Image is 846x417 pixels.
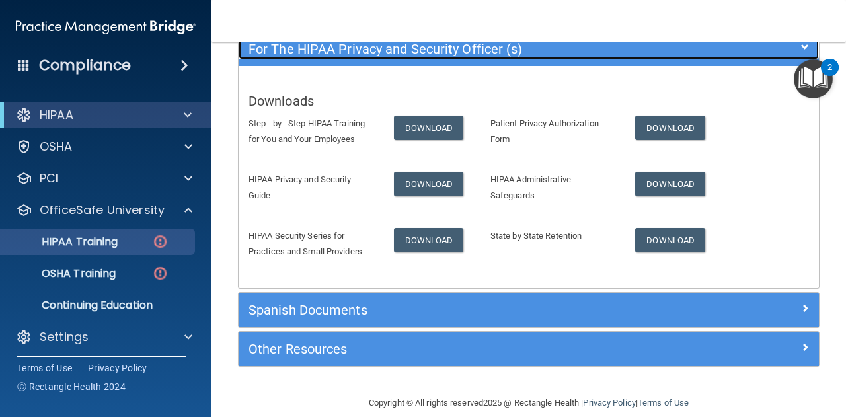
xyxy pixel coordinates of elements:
p: OSHA Training [9,267,116,280]
p: HIPAA Security Series for Practices and Small Providers [249,228,374,260]
a: Other Resources [249,338,809,360]
a: Terms of Use [638,398,689,408]
p: Settings [40,329,89,345]
h5: Spanish Documents [249,303,664,317]
div: 2 [827,67,832,85]
a: Download [394,228,464,252]
h5: Other Resources [249,342,664,356]
a: For The HIPAA Privacy and Security Officer (s) [249,38,809,59]
h5: Downloads [249,94,809,108]
p: HIPAA Administrative Safeguards [490,172,616,204]
p: OfficeSafe University [40,202,165,218]
a: Spanish Documents [249,299,809,321]
p: Step - by - Step HIPAA Training for You and Your Employees [249,116,374,147]
h5: For The HIPAA Privacy and Security Officer (s) [249,42,664,56]
a: OfficeSafe University [16,202,192,218]
p: HIPAA Privacy and Security Guide [249,172,374,204]
a: Privacy Policy [88,361,147,375]
p: State by State Retention [490,228,616,244]
a: HIPAA [16,107,192,123]
button: Open Resource Center, 2 new notifications [794,59,833,98]
img: danger-circle.6113f641.png [152,233,169,250]
span: Ⓒ Rectangle Health 2024 [17,380,126,393]
p: Continuing Education [9,299,189,312]
a: PCI [16,171,192,186]
a: Download [635,228,705,252]
p: HIPAA Training [9,235,118,248]
a: Privacy Policy [583,398,635,408]
a: Download [394,172,464,196]
a: Download [635,116,705,140]
h4: Compliance [39,56,131,75]
p: OSHA [40,139,73,155]
p: Patient Privacy Authorization Form [490,116,616,147]
img: danger-circle.6113f641.png [152,265,169,282]
p: HIPAA [40,107,73,123]
a: Download [635,172,705,196]
img: PMB logo [16,14,196,40]
a: Download [394,116,464,140]
iframe: Drift Widget Chat Controller [780,326,830,376]
a: OSHA [16,139,192,155]
a: Settings [16,329,192,345]
p: PCI [40,171,58,186]
a: Terms of Use [17,361,72,375]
